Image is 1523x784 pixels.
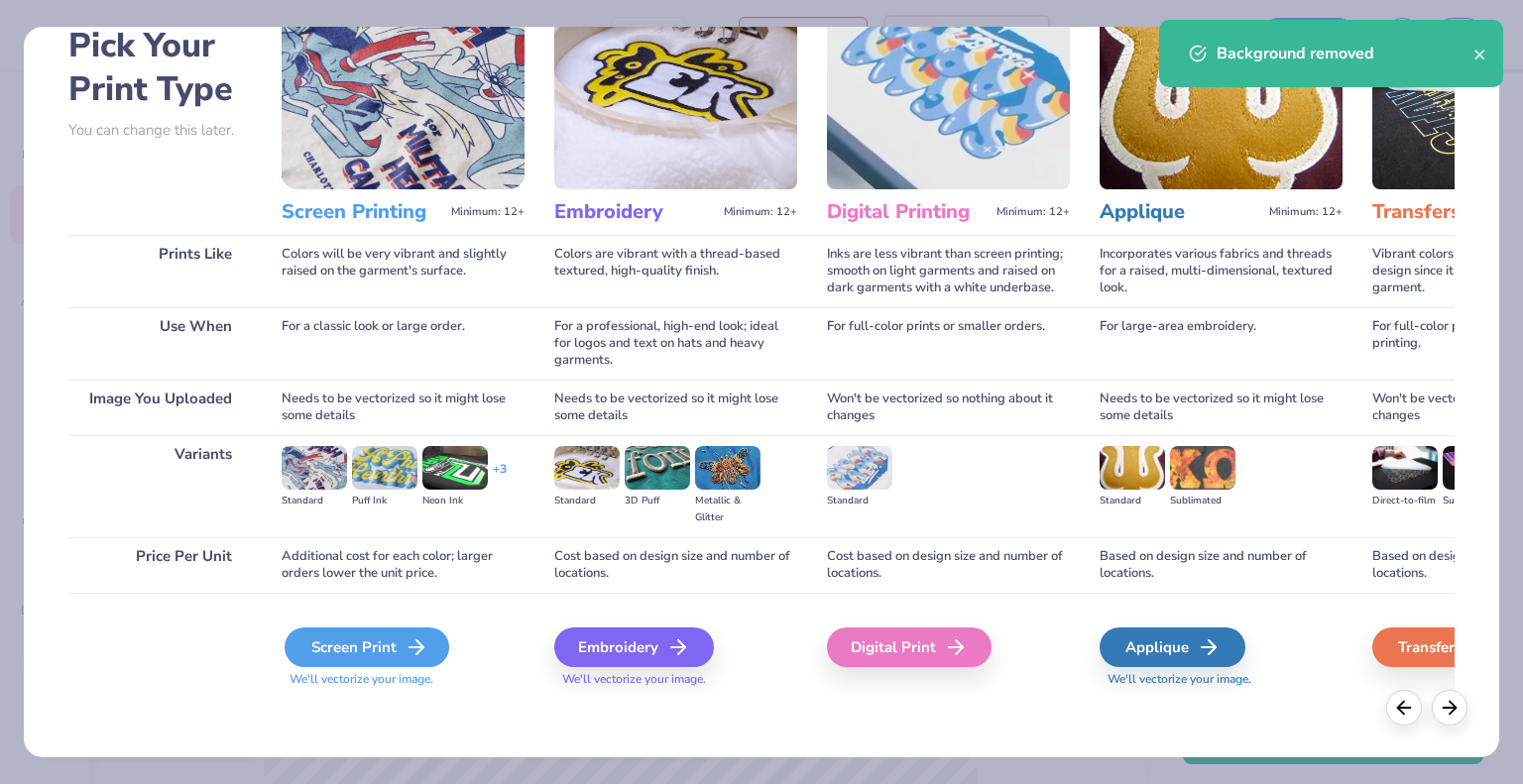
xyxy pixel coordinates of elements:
[282,307,525,380] div: For a classic look or large order.
[1170,493,1235,509] div: Sublimated
[554,537,797,593] div: Cost based on design size and number of locations.
[1443,446,1508,490] img: Supacolor
[68,24,252,111] h2: Pick Your Print Type
[1372,446,1438,490] img: Direct-to-film
[1100,235,1343,307] div: Incorporates various fabrics and threads for a raised, multi-dimensional, textured look.
[554,307,797,380] div: For a professional, high-end look; ideal for logos and text on hats and heavy garments.
[1100,493,1165,509] div: Standard
[827,307,1070,380] div: For full-color prints or smaller orders.
[996,205,1070,219] span: Minimum: 12+
[1217,42,1473,65] div: Background removed
[352,446,417,490] img: Puff Ink
[554,493,620,509] div: Standard
[554,380,797,435] div: Needs to be vectorized so it might lose some details
[68,380,252,435] div: Image You Uploaded
[827,380,1070,435] div: Won't be vectorized so nothing about it changes
[554,627,714,667] div: Embroidery
[625,446,690,490] img: 3D Puff
[282,493,347,509] div: Standard
[1100,537,1343,593] div: Based on design size and number of locations.
[285,627,449,667] div: Screen Print
[1100,307,1343,380] div: For large-area embroidery.
[1443,493,1508,509] div: Supacolor
[1100,380,1343,435] div: Needs to be vectorized so it might lose some details
[1100,627,1245,667] div: Applique
[352,493,417,509] div: Puff Ink
[68,435,252,537] div: Variants
[724,205,797,219] span: Minimum: 12+
[422,493,488,509] div: Neon Ink
[554,671,797,688] span: We'll vectorize your image.
[827,446,892,490] img: Standard
[1100,199,1261,225] h3: Applique
[282,380,525,435] div: Needs to be vectorized so it might lose some details
[695,493,761,526] div: Metallic & Glitter
[68,122,252,139] p: You can change this later.
[282,671,525,688] span: We'll vectorize your image.
[827,537,1070,593] div: Cost based on design size and number of locations.
[282,235,525,307] div: Colors will be very vibrant and slightly raised on the garment's surface.
[1100,671,1343,688] span: We'll vectorize your image.
[282,446,347,490] img: Standard
[827,627,992,667] div: Digital Print
[68,537,252,593] div: Price Per Unit
[554,235,797,307] div: Colors are vibrant with a thread-based textured, high-quality finish.
[422,446,488,490] img: Neon Ink
[695,446,761,490] img: Metallic & Glitter
[1170,446,1235,490] img: Sublimated
[1372,493,1438,509] div: Direct-to-film
[1269,205,1343,219] span: Minimum: 12+
[625,493,690,509] div: 3D Puff
[68,307,252,380] div: Use When
[451,205,525,219] span: Minimum: 12+
[1473,42,1487,65] button: close
[827,199,989,225] h3: Digital Printing
[827,235,1070,307] div: Inks are less vibrant than screen printing; smooth on light garments and raised on dark garments ...
[554,446,620,490] img: Standard
[1372,627,1518,667] div: Transfers
[554,199,716,225] h3: Embroidery
[827,493,892,509] div: Standard
[68,235,252,307] div: Prints Like
[1100,446,1165,490] img: Standard
[493,461,507,495] div: + 3
[282,537,525,593] div: Additional cost for each color; larger orders lower the unit price.
[282,199,443,225] h3: Screen Printing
